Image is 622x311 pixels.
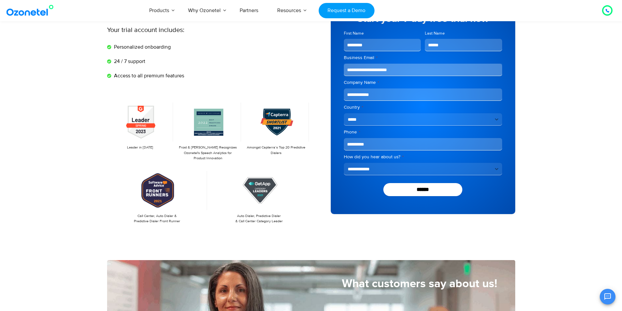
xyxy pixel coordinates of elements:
[344,154,502,160] label: How did you hear about us?
[344,104,502,111] label: Country
[212,213,306,224] p: Auto Dialer, Predictive Dialer & Call Center Category Leader
[600,289,615,304] button: Open chat
[319,3,375,18] a: Request a Demo
[112,43,171,51] span: Personalized onboarding
[107,25,262,35] p: Your trial account includes:
[344,129,502,135] label: Phone
[112,57,145,65] span: 24 / 7 support
[178,145,238,161] p: Frost & [PERSON_NAME] Recognizes Ozonetel's Speech Analytics for Product Innovation
[110,145,170,150] p: Leader in [DATE]
[112,72,184,80] span: Access to all premium features
[110,213,204,224] p: Call Center, Auto Dialer & Predictive Dialer Front Runner
[344,79,502,86] label: Company Name
[425,30,502,37] label: Last Name
[107,278,497,289] h5: What customers say about us!
[246,145,306,156] p: Amongst Capterra’s Top 20 Predictive Dialers
[344,54,502,61] label: Business Email
[344,30,421,37] label: First Name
